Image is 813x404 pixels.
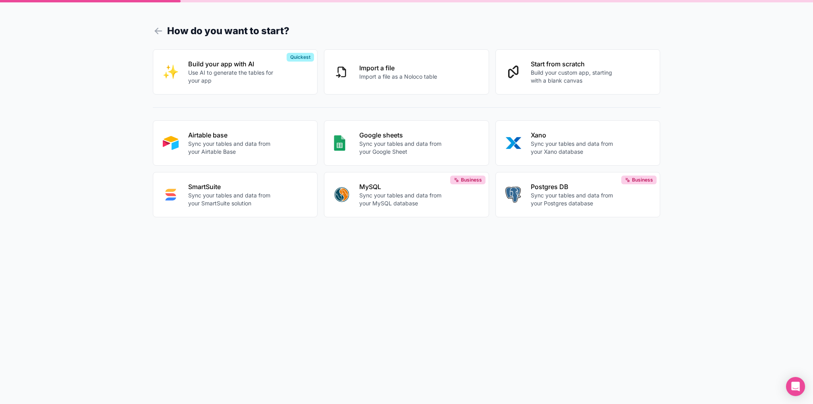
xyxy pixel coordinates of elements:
[188,59,276,69] p: Build your app with AI
[188,182,276,191] p: SmartSuite
[531,182,619,191] p: Postgres DB
[334,187,350,203] img: MYSQL
[188,69,276,85] p: Use AI to generate the tables for your app
[359,73,437,81] p: Import a file as a Noloco table
[324,49,489,95] button: Import a fileImport a file as a Noloco table
[786,377,805,396] div: Open Intercom Messenger
[153,172,318,217] button: SMART_SUITESmartSuiteSync your tables and data from your SmartSuite solution
[531,130,619,140] p: Xano
[495,120,661,166] button: XANOXanoSync your tables and data from your Xano database
[359,191,447,207] p: Sync your tables and data from your MySQL database
[359,63,437,73] p: Import a file
[188,140,276,156] p: Sync your tables and data from your Airtable Base
[495,49,661,95] button: Start from scratchBuild your custom app, starting with a blank canvas
[495,172,661,217] button: POSTGRESPostgres DBSync your tables and data from your Postgres databaseBusiness
[505,135,521,151] img: XANO
[334,135,345,151] img: GOOGLE_SHEETS
[531,140,619,156] p: Sync your tables and data from your Xano database
[531,69,619,85] p: Build your custom app, starting with a blank canvas
[632,177,653,183] span: Business
[324,120,489,166] button: GOOGLE_SHEETSGoogle sheetsSync your tables and data from your Google Sheet
[359,130,447,140] p: Google sheets
[505,187,521,203] img: POSTGRES
[163,64,179,80] img: INTERNAL_WITH_AI
[163,135,179,151] img: AIRTABLE
[287,53,314,62] div: Quickest
[188,191,276,207] p: Sync your tables and data from your SmartSuite solution
[531,191,619,207] p: Sync your tables and data from your Postgres database
[359,182,447,191] p: MySQL
[153,120,318,166] button: AIRTABLEAirtable baseSync your tables and data from your Airtable Base
[153,24,661,38] h1: How do you want to start?
[153,49,318,95] button: INTERNAL_WITH_AIBuild your app with AIUse AI to generate the tables for your appQuickest
[461,177,482,183] span: Business
[188,130,276,140] p: Airtable base
[531,59,619,69] p: Start from scratch
[359,140,447,156] p: Sync your tables and data from your Google Sheet
[324,172,489,217] button: MYSQLMySQLSync your tables and data from your MySQL databaseBusiness
[163,187,179,203] img: SMART_SUITE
